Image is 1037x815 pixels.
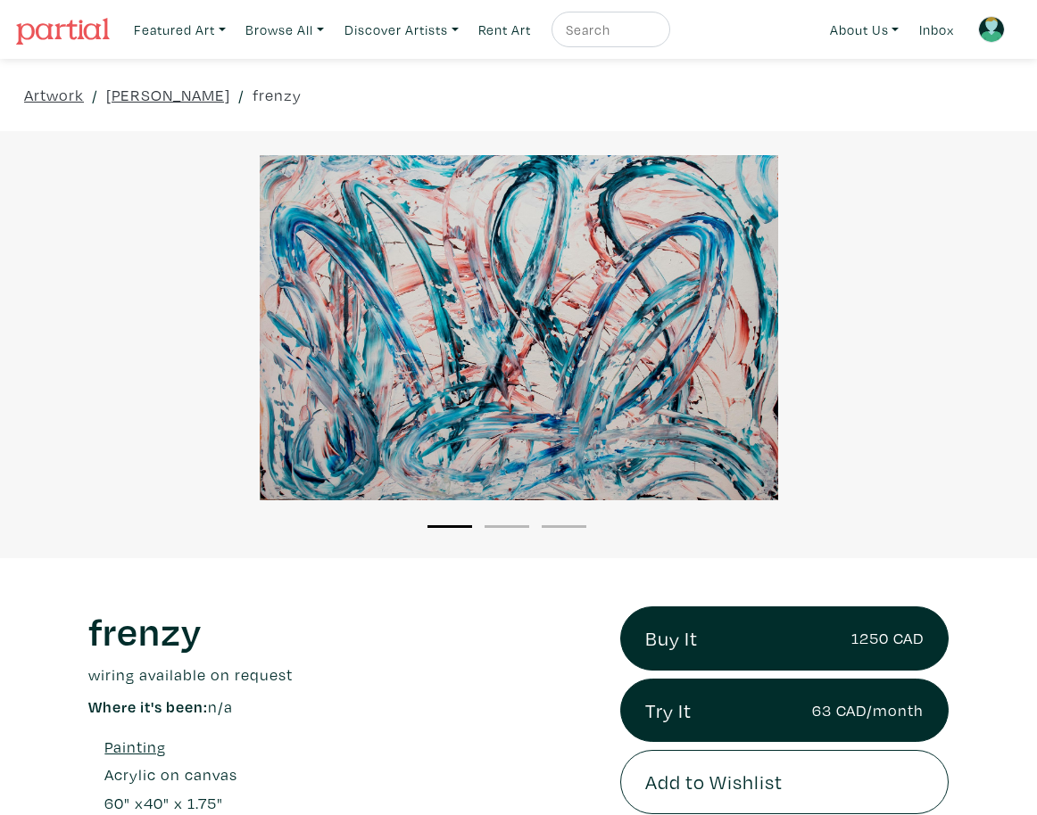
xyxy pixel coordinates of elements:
[470,12,539,48] a: Rent Art
[237,12,332,48] a: Browse All
[238,83,245,107] span: /
[88,663,593,687] p: wiring available on request
[336,12,467,48] a: Discover Artists
[104,737,166,757] u: Painting
[812,698,924,722] small: 63 CAD/month
[620,679,948,743] a: Try It63 CAD/month
[88,606,593,654] h1: frenzy
[92,83,98,107] span: /
[144,793,163,813] span: 40
[851,626,924,650] small: 1250 CAD
[620,750,948,814] button: Add to Wishlist
[822,12,908,48] a: About Us
[620,606,948,671] a: Buy It1250 CAD
[542,525,586,528] button: 3 of 3
[104,793,124,813] span: 60
[104,762,237,786] a: Acrylic on canvas
[106,83,230,107] a: [PERSON_NAME]
[104,791,223,815] div: " x " x 1.75"
[427,525,472,528] button: 1 of 3
[978,16,1005,43] img: avatar.png
[645,767,783,797] span: Add to Wishlist
[88,695,593,719] p: n/a
[485,525,529,528] button: 2 of 3
[253,83,302,107] a: frenzy
[126,12,234,48] a: Featured Art
[104,735,166,759] a: Painting
[564,19,653,41] input: Search
[24,83,84,107] a: Artwork
[911,12,962,48] a: Inbox
[88,696,208,717] span: Where it's been:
